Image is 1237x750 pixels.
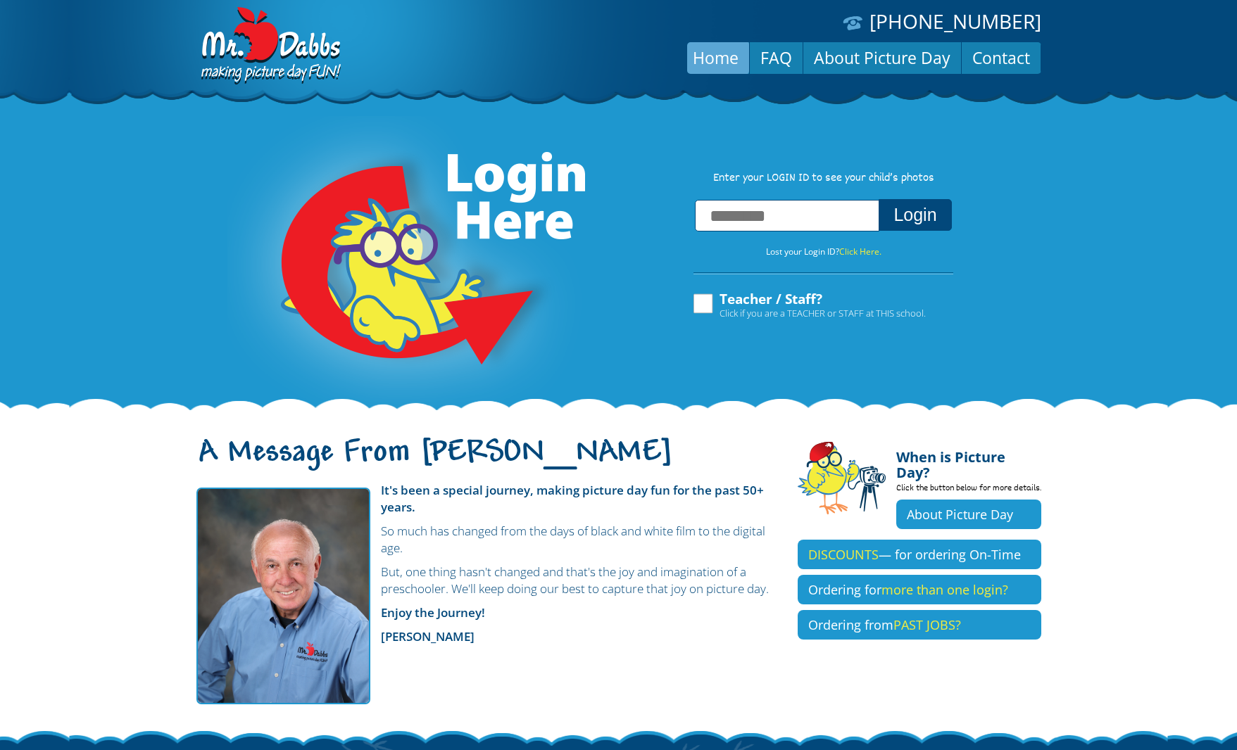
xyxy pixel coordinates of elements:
a: Ordering fromPAST JOBS? [798,610,1041,640]
span: more than one login? [881,581,1008,598]
p: Enter your LOGIN ID to see your child’s photos [679,171,968,186]
span: DISCOUNTS [808,546,879,563]
a: Contact [962,41,1041,75]
strong: [PERSON_NAME] [381,628,475,644]
a: Ordering formore than one login? [798,575,1041,604]
a: DISCOUNTS— for ordering On-Time [798,540,1041,569]
img: Mr. Dabbs [196,488,370,704]
button: Login [879,199,951,231]
a: [PHONE_NUMBER] [869,8,1041,34]
span: Click if you are a TEACHER or STAFF at THIS school. [720,306,926,320]
span: PAST JOBS? [893,616,961,633]
strong: It's been a special journey, making picture day fun for the past 50+ years. [381,482,764,515]
a: Home [682,41,749,75]
img: Dabbs Company [196,7,343,86]
p: But, one thing hasn't changed and that's the joy and imagination of a preschooler. We'll keep doi... [196,564,777,597]
a: Click Here. [839,246,881,258]
label: Teacher / Staff? [691,292,926,319]
a: About Picture Day [896,500,1041,529]
img: Login Here [227,116,588,412]
p: So much has changed from the days of black and white film to the digital age. [196,523,777,557]
h1: A Message From [PERSON_NAME] [196,447,777,476]
p: Click the button below for more details. [896,481,1041,500]
h4: When is Picture Day? [896,441,1041,481]
a: FAQ [750,41,803,75]
strong: Enjoy the Journey! [381,604,485,621]
p: Lost your Login ID? [679,244,968,260]
a: About Picture Day [803,41,961,75]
